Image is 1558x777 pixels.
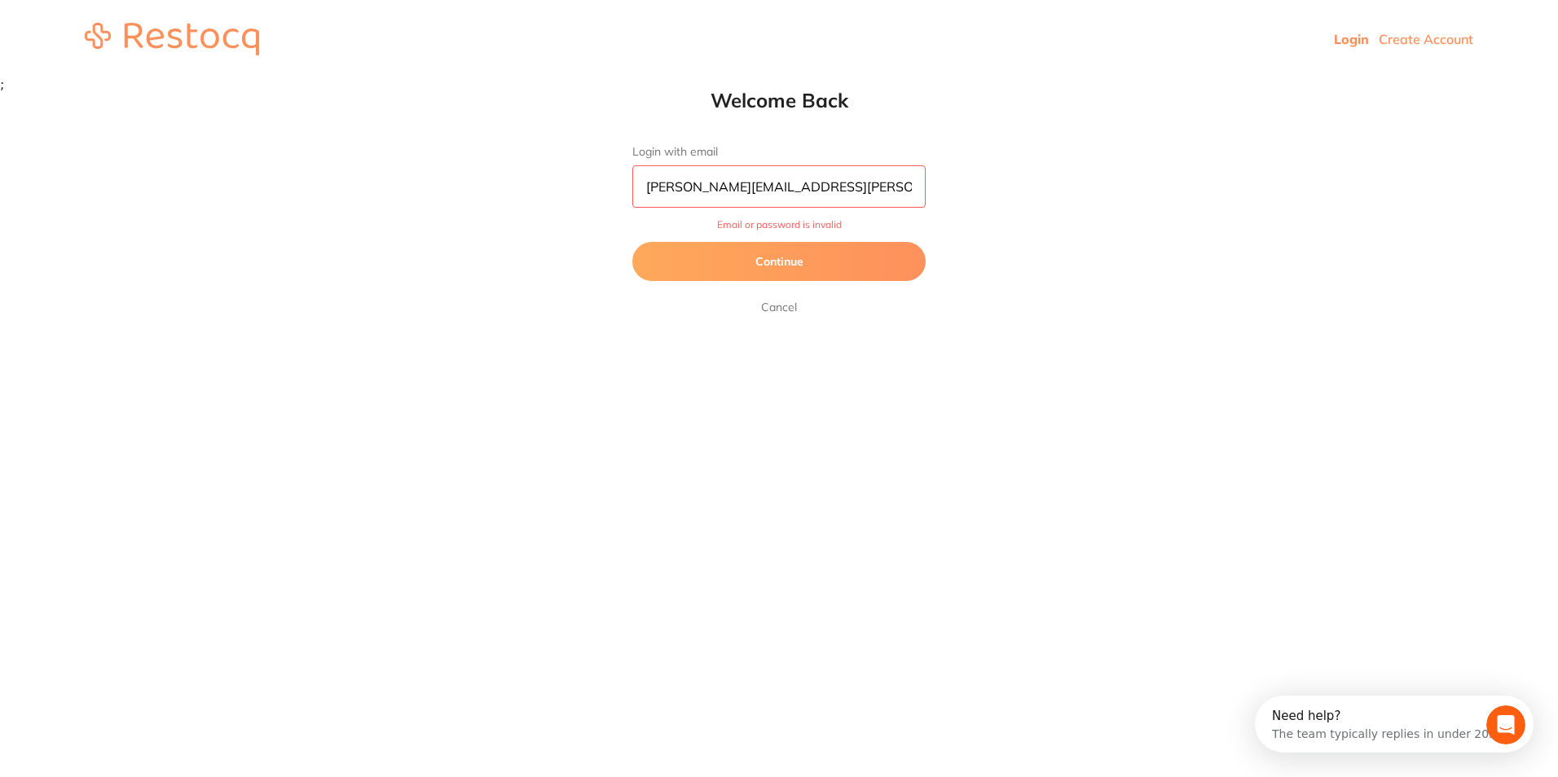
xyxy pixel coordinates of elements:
[7,7,293,51] div: Open Intercom Messenger
[632,242,926,281] button: Continue
[632,145,926,159] label: Login with email
[85,23,259,55] img: restocq_logo.svg
[1486,705,1525,744] iframe: Intercom live chat
[17,14,245,27] div: Need help?
[1255,696,1534,753] iframe: Intercom live chat discovery launcher
[1334,31,1369,47] a: Login
[758,297,800,317] a: Cancel
[17,27,245,44] div: The team typically replies in under 20m
[632,219,926,230] span: Email or password is invalid
[1379,31,1473,47] a: Create Account
[600,88,958,112] h1: Welcome Back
